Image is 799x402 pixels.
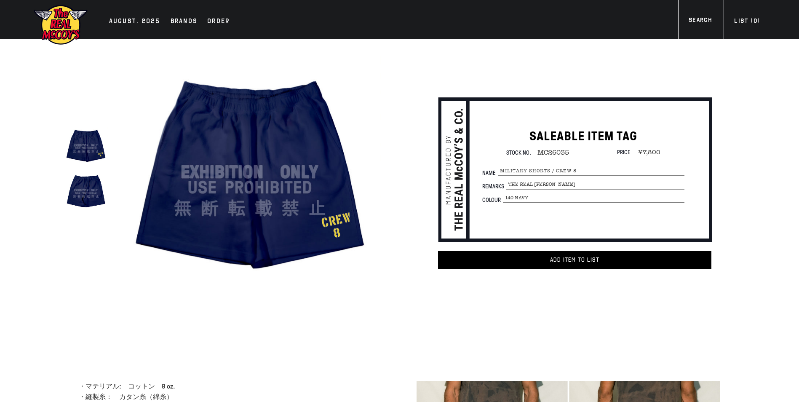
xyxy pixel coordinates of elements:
[171,16,198,28] div: Brands
[506,180,684,190] span: The Real [PERSON_NAME]
[203,16,234,28] a: Order
[482,184,506,190] span: Remarks
[617,148,631,156] span: Price
[207,16,230,28] div: Order
[64,168,108,212] img: MILITARY SHORTS / CREW 8
[678,16,722,27] a: Search
[438,251,711,269] button: Add item to List
[117,39,382,305] div: true
[689,16,712,27] div: Search
[734,16,759,28] div: List ( )
[550,256,599,263] span: Add item to List
[482,129,684,145] h1: SALEABLE ITEM TAG
[33,4,88,46] img: mccoys-exhibition
[498,166,684,176] span: MILITARY SHORTS / CREW 8
[109,16,160,28] div: AUGUST. 2025
[724,16,770,28] a: List (0)
[482,197,503,203] span: Colour
[105,16,165,28] a: AUGUST. 2025
[531,149,569,156] span: MC26035
[482,170,498,176] span: Name
[119,41,380,303] img: MILITARY SHORTS / CREW 8
[64,123,108,168] img: MILITARY SHORTS / CREW 8
[632,148,660,156] span: ¥7,800
[754,17,757,24] span: 0
[506,148,531,156] span: Stock No.
[503,194,684,203] span: 140 NAVY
